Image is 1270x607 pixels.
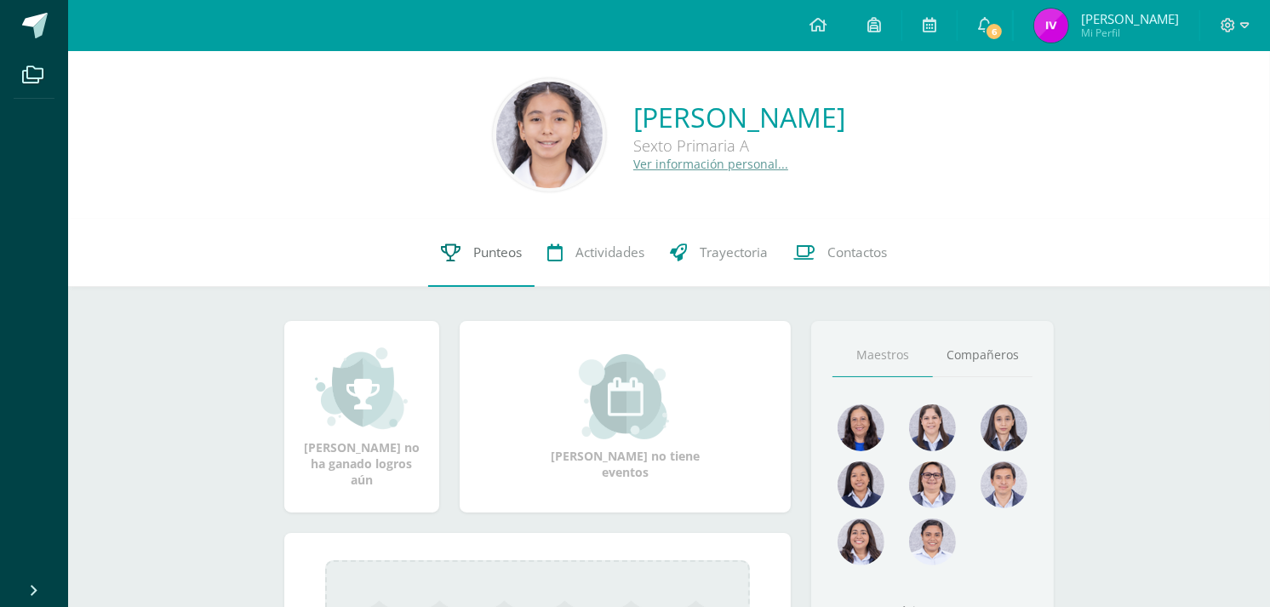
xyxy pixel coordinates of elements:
a: Maestros [832,334,933,377]
img: event_small.png [579,354,672,439]
img: 63131e9f9ecefa68a367872e9c6fe8c2.png [1034,9,1068,43]
a: [PERSON_NAME] [633,99,845,135]
a: Compañeros [933,334,1033,377]
img: achievement_small.png [315,346,408,431]
a: Punteos [428,219,535,287]
span: [PERSON_NAME] [1081,10,1179,27]
img: 51cd120af2e7b2e3e298fdb293d6118d.png [909,518,956,565]
a: Trayectoria [657,219,781,287]
img: 218426b8cf91e873dc3f154e42918dce.png [909,404,956,451]
img: 21100ed4c967214a1caac39260a675f5.png [838,461,884,508]
div: [PERSON_NAME] no tiene eventos [540,354,710,480]
span: Contactos [827,243,887,261]
div: Sexto Primaria A [633,135,845,156]
img: 40d19b6378fb1731d1b15af5ebc56955.png [496,82,603,188]
div: [PERSON_NAME] no ha ganado logros aún [301,346,422,488]
span: 6 [985,22,1004,41]
span: Mi Perfil [1081,26,1179,40]
a: Actividades [535,219,657,287]
span: Actividades [575,243,644,261]
img: 79615471927fb44a55a85da602df09cc.png [981,461,1027,508]
img: 4aef44b995f79eb6d25e8fea3fba8193.png [838,404,884,451]
img: 00953d791995eaab16c768702b66dc66.png [838,518,884,565]
a: Ver información personal... [633,156,788,172]
span: Punteos [473,243,522,261]
img: 522dc90edefdd00265ec7718d30b3fcb.png [981,404,1027,451]
img: 8362f987eb2848dbd6dae05437e53255.png [909,461,956,508]
span: Trayectoria [700,243,768,261]
a: Contactos [781,219,900,287]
